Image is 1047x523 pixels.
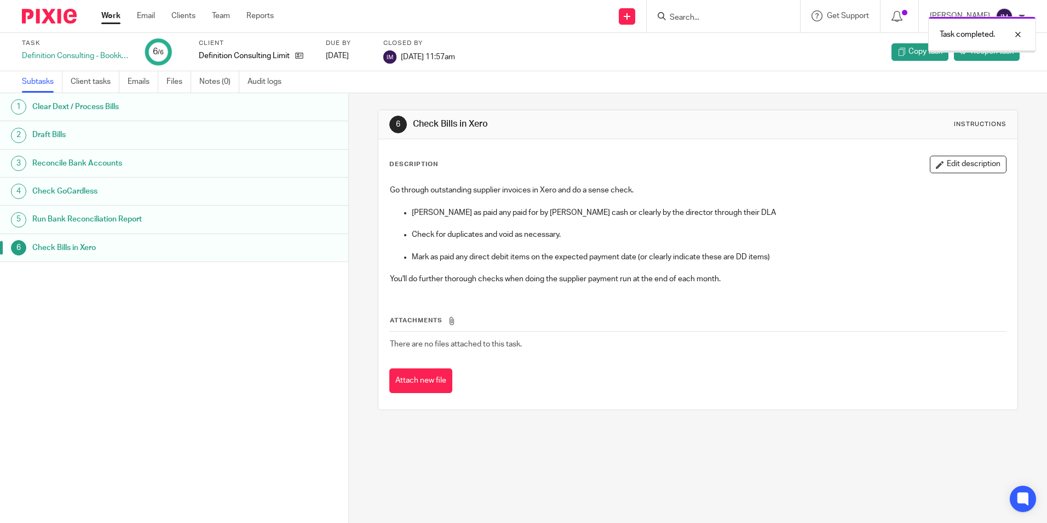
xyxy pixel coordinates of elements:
h1: Check GoCardless [32,183,236,200]
h1: Check Bills in Xero [413,118,721,130]
label: Task [22,39,131,48]
a: Client tasks [71,71,119,93]
div: 6 [389,116,407,133]
div: 3 [11,156,26,171]
a: Work [101,10,120,21]
a: Emails [128,71,158,93]
a: Notes (0) [199,71,239,93]
span: Attachments [390,317,442,323]
h1: Clear Dext / Process Bills [32,99,236,115]
div: 2 [11,128,26,143]
small: /6 [158,49,164,55]
img: svg%3E [383,50,396,64]
label: Client [199,39,312,48]
button: Attach new file [389,368,452,393]
p: Go through outstanding supplier invoices in Xero and do a sense check. [390,185,1005,196]
div: 4 [11,184,26,199]
a: Audit logs [248,71,290,93]
a: Files [166,71,191,93]
span: There are no files attached to this task. [390,340,522,348]
p: Check for duplicates and void as necessary. [412,229,1005,240]
button: Edit description [930,156,1006,173]
a: Subtasks [22,71,62,93]
div: 6 [153,46,164,58]
div: 1 [11,99,26,115]
span: [DATE] 11:57am [401,53,455,60]
div: [DATE] [326,50,370,61]
a: Email [137,10,155,21]
div: 6 [11,240,26,255]
a: Reports [246,10,274,21]
h1: Draft Bills [32,127,236,143]
p: You'll do further thorough checks when doing the supplier payment run at the end of each month. [390,274,1005,285]
a: Team [212,10,230,21]
img: Pixie [22,9,77,24]
p: Definition Consulting Limited [199,50,290,61]
div: 5 [11,212,26,228]
p: Mark as paid any direct debit items on the expected payment date (or clearly indicate these are D... [412,252,1005,263]
div: Definition Consulting - Bookkeeping - Weekly with inbox & GoCardless [22,50,131,61]
img: svg%3E [996,8,1013,25]
label: Due by [326,39,370,48]
p: Description [389,160,438,169]
div: Instructions [954,120,1006,129]
label: Closed by [383,39,455,48]
p: Task completed. [940,29,995,40]
a: Clients [171,10,195,21]
p: [PERSON_NAME] as paid any paid for by [PERSON_NAME] cash or clearly by the director through their... [412,207,1005,218]
h1: Run Bank Reconciliation Report [32,211,236,228]
h1: Check Bills in Xero [32,240,236,256]
h1: Reconcile Bank Accounts [32,155,236,172]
